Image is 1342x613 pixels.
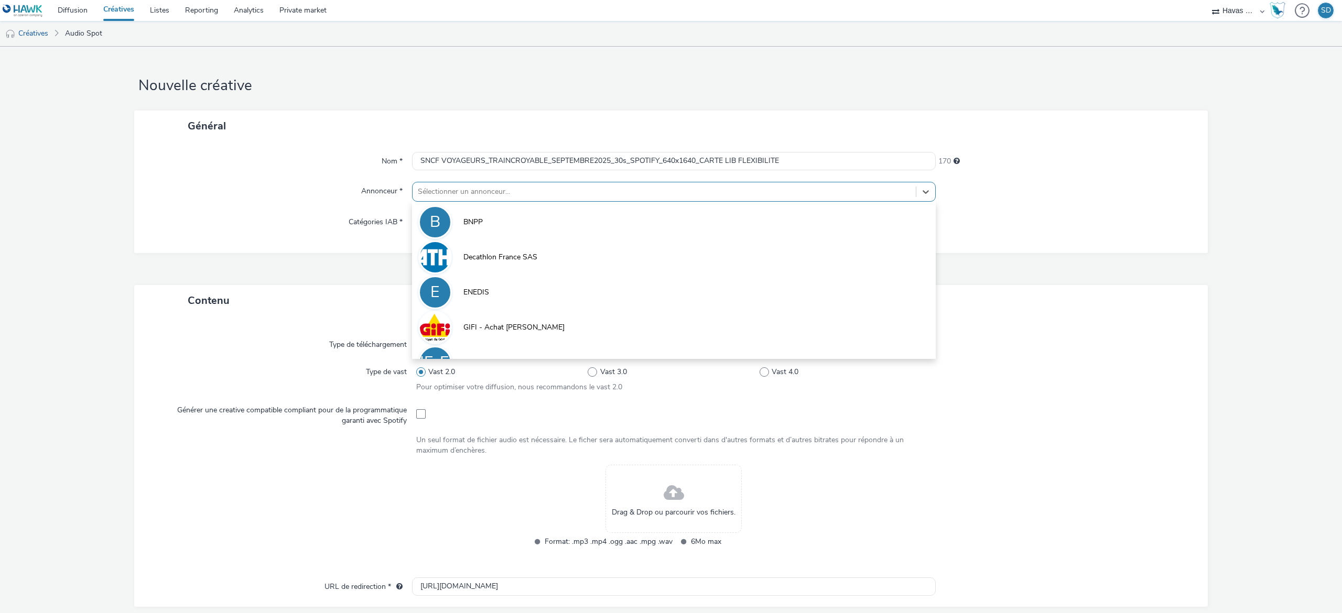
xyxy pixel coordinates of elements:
label: Type de téléchargement [325,335,411,350]
img: GIFI - Achat Mandat Sapin [420,312,450,343]
div: L'URL de redirection sera utilisée comme URL de validation avec certains SSP et ce sera l'URL de ... [391,582,403,592]
span: Pour optimiser votre diffusion, nous recommandons le vast 2.0 [416,382,622,392]
label: Nom * [377,152,407,167]
span: Vast 2.0 [428,367,455,377]
span: 170 [938,156,951,167]
img: Hawk Academy [1270,2,1285,19]
span: Vast 3.0 [600,367,627,377]
span: Vast 4.0 [772,367,798,377]
span: ENEDIS [463,287,489,298]
span: Contenu [188,293,230,308]
div: E [430,278,439,307]
div: B [430,207,440,237]
label: Annonceur * [357,182,407,196]
span: HMPAR_AD EXCHANGE - EDF ENTREPRISE [463,357,613,368]
span: BNPP [463,217,483,227]
input: Nom [412,152,936,170]
label: Catégories IAB * [344,213,407,227]
span: 6Mo max [691,535,819,548]
label: Générer une creative compatible compliant pour de la programmatique garanti avec Spotify [153,401,411,426]
img: Decathlon France SAS [420,242,450,272]
span: Decathlon France SAS [463,252,537,262]
div: Un seul format de fichier audio est nécessaire. Le ficher sera automatiquement converti dans d'au... [416,435,932,456]
div: 255 caractères maximum [954,156,960,167]
span: Drag & Drop ou parcourir vos fichiers. [612,507,735,518]
a: Hawk Academy [1270,2,1290,19]
span: GIFI - Achat [PERSON_NAME] [463,322,565,333]
input: url... [412,577,936,596]
span: Format: .mp3 .mp4 .ogg .aac .mpg .wav [545,535,673,548]
a: Audio Spot [60,21,107,46]
span: Général [188,119,226,133]
div: HE-EE [412,348,458,377]
div: SD [1321,3,1331,18]
img: undefined Logo [3,4,43,17]
label: URL de redirection * [320,577,407,592]
label: Type de vast [362,363,411,377]
h1: Nouvelle créative [134,76,1208,96]
img: audio [5,29,16,39]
